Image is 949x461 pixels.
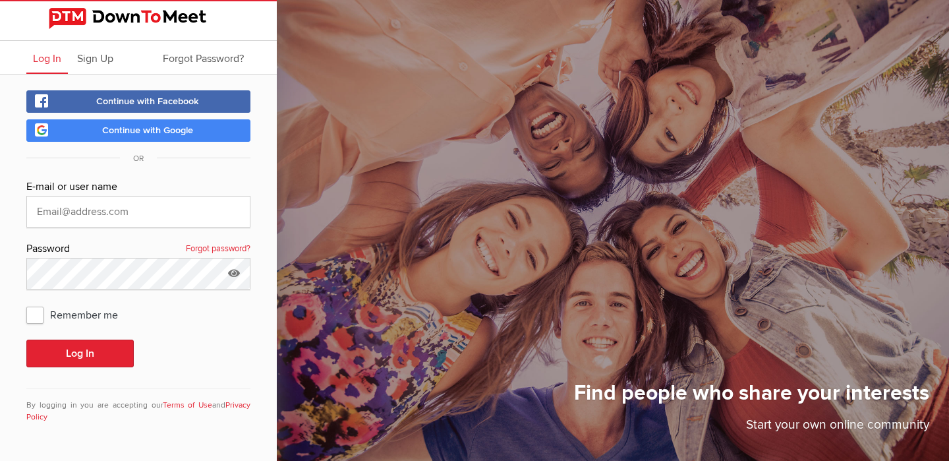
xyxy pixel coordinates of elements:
a: Sign Up [71,41,120,74]
img: DownToMeet [49,8,228,29]
div: By logging in you are accepting our and [26,388,250,423]
a: Continue with Facebook [26,90,250,113]
a: Forgot Password? [156,41,250,74]
span: Remember me [26,303,131,326]
span: Log In [33,52,61,65]
span: Continue with Google [102,125,193,136]
button: Log In [26,340,134,367]
div: E-mail or user name [26,179,250,196]
a: Log In [26,41,68,74]
span: Forgot Password? [163,52,244,65]
span: Continue with Facebook [96,96,199,107]
a: Terms of Use [163,400,213,410]
input: Email@address.com [26,196,250,228]
h1: Find people who share your interests [574,380,929,415]
p: Start your own online community [574,415,929,441]
span: OR [120,154,157,164]
a: Continue with Google [26,119,250,142]
div: Password [26,241,250,258]
span: Sign Up [77,52,113,65]
a: Forgot password? [186,241,250,258]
